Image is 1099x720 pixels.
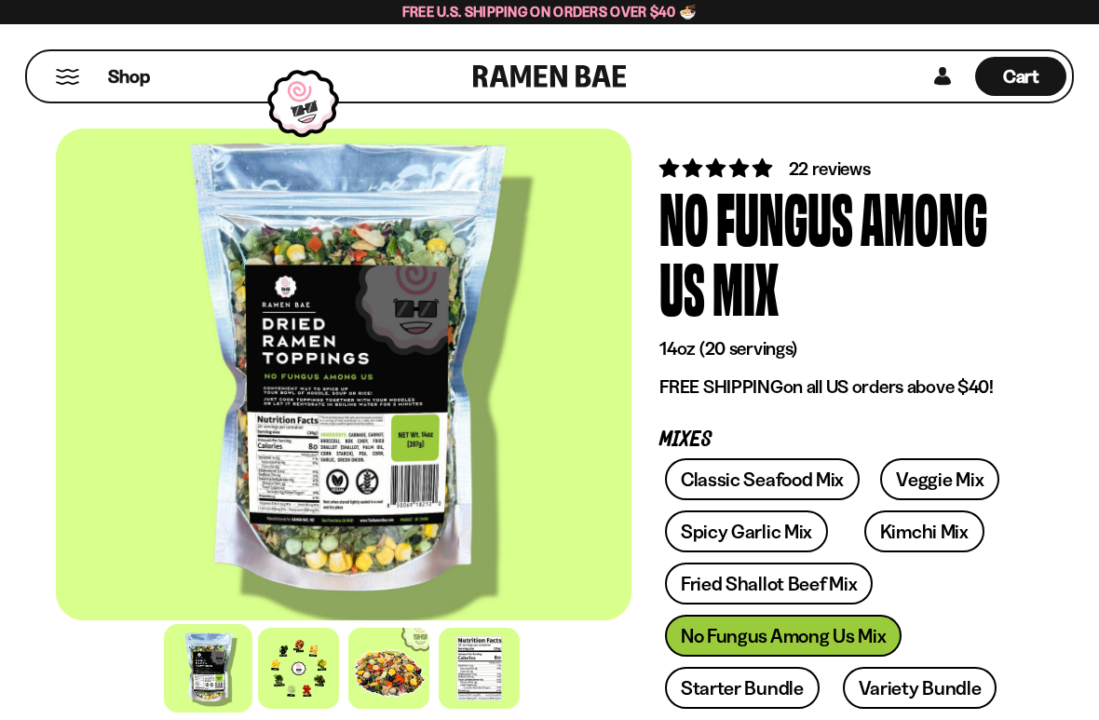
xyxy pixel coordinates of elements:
button: Mobile Menu Trigger [55,69,80,85]
div: No [659,182,709,251]
a: Starter Bundle [665,667,820,709]
p: on all US orders above $40! [659,375,1015,399]
strong: FREE SHIPPING [659,375,782,398]
a: Kimchi Mix [864,510,984,552]
a: Shop [108,57,150,96]
a: Fried Shallot Beef Mix [665,563,873,605]
div: Mix [712,251,779,321]
div: Fungus [716,182,853,251]
p: Mixes [659,431,1015,449]
a: Veggie Mix [880,458,999,500]
a: Spicy Garlic Mix [665,510,828,552]
span: 4.82 stars [659,156,776,180]
div: Among [861,182,987,251]
a: Variety Bundle [843,667,997,709]
span: 22 reviews [789,157,871,180]
div: Cart [975,51,1066,102]
span: Shop [108,64,150,89]
span: Cart [1003,65,1039,88]
p: 14oz (20 servings) [659,337,1015,360]
div: Us [659,251,705,321]
a: Classic Seafood Mix [665,458,860,500]
span: Free U.S. Shipping on Orders over $40 🍜 [402,3,698,20]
